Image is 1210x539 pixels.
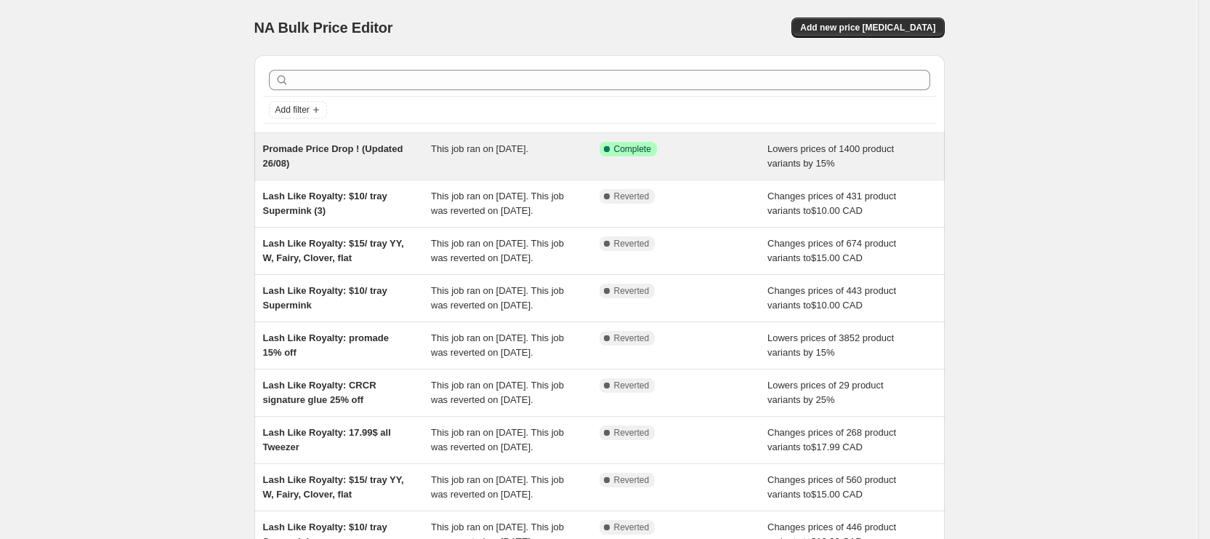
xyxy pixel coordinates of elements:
[811,205,863,216] span: $10.00 CAD
[263,238,404,263] span: Lash Like Royalty: $15/ tray YY, W, Fairy, Clover, flat
[767,380,884,405] span: Lowers prices of 29 product variants by 25%
[431,427,564,452] span: This job ran on [DATE]. This job was reverted on [DATE].
[811,252,863,263] span: $15.00 CAD
[263,427,391,452] span: Lash Like Royalty: 17.99$ all Tweezer
[811,489,863,500] span: $15.00 CAD
[254,20,393,36] span: NA Bulk Price Editor
[263,191,387,216] span: Lash Like Royalty: $10/ tray Supermink (3)
[275,104,310,116] span: Add filter
[791,17,944,38] button: Add new price [MEDICAL_DATA]
[431,191,564,216] span: This job ran on [DATE]. This job was reverted on [DATE].
[614,285,650,297] span: Reverted
[269,101,327,119] button: Add filter
[614,380,650,391] span: Reverted
[767,332,894,358] span: Lowers prices of 3852 product variants by 15%
[614,191,650,202] span: Reverted
[767,285,896,311] span: Changes prices of 443 product variants to
[431,380,564,405] span: This job ran on [DATE]. This job was reverted on [DATE].
[614,332,650,344] span: Reverted
[263,332,389,358] span: Lash Like Royalty: promade 15% off
[767,474,896,500] span: Changes prices of 560 product variants to
[614,238,650,249] span: Reverted
[431,332,564,358] span: This job ran on [DATE]. This job was reverted on [DATE].
[431,238,564,263] span: This job ran on [DATE]. This job was reverted on [DATE].
[614,143,651,155] span: Complete
[431,143,528,154] span: This job ran on [DATE].
[767,191,896,216] span: Changes prices of 431 product variants to
[263,143,403,169] span: Promade Price Drop ! (Updated 26/08)
[614,522,650,533] span: Reverted
[614,474,650,486] span: Reverted
[263,380,376,405] span: Lash Like Royalty: CRCR signature glue 25% off
[767,427,896,452] span: Changes prices of 268 product variants to
[811,300,863,311] span: $10.00 CAD
[431,285,564,311] span: This job ran on [DATE]. This job was reverted on [DATE].
[767,143,894,169] span: Lowers prices of 1400 product variants by 15%
[263,285,387,311] span: Lash Like Royalty: $10/ tray Supermink
[767,238,896,263] span: Changes prices of 674 product variants to
[800,22,935,33] span: Add new price [MEDICAL_DATA]
[614,427,650,439] span: Reverted
[431,474,564,500] span: This job ran on [DATE]. This job was reverted on [DATE].
[263,474,404,500] span: Lash Like Royalty: $15/ tray YY, W, Fairy, Clover, flat
[811,442,863,452] span: $17.99 CAD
